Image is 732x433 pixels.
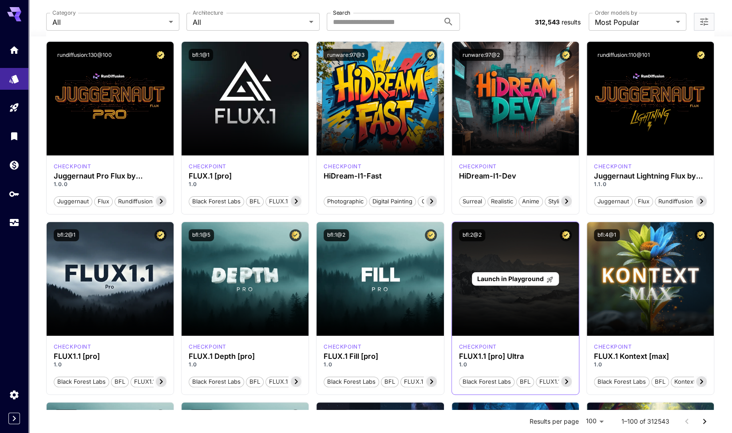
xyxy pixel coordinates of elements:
[594,352,707,361] h3: FLUX.1 Kontext [max]
[54,352,166,361] h3: FLUX1.1 [pro]
[369,197,415,206] span: Digital Painting
[594,180,707,188] p: 1.1.0
[459,352,572,361] h3: FLUX1.1 [pro] Ultra
[54,377,109,386] span: Black Forest Labs
[189,343,226,351] p: checkpoint
[154,229,166,241] button: Certified Model – Vetted for best performance and includes a commercial license.
[131,377,174,386] span: FLUX1.1 [pro]
[8,413,20,424] button: Expand sidebar
[9,131,20,142] div: Library
[95,197,112,206] span: flux
[9,159,20,171] div: Wallet
[289,409,301,421] button: Certified Model – Vetted for best performance and includes a commercial license.
[266,377,324,386] span: FLUX.1 Depth [pro]
[189,163,226,171] div: fluxpro
[265,195,307,207] button: FLUX.1 [pro]
[52,17,165,28] span: All
[54,343,91,351] div: fluxpro
[695,229,707,241] button: Certified Model – Vetted for best performance and includes a commercial license.
[594,195,633,207] button: juggernaut
[54,409,79,421] button: bfl:1@3
[324,229,349,241] button: bfl:1@2
[459,229,485,241] button: bfl:2@2
[324,377,379,386] span: Black Forest Labs
[324,163,361,171] p: checkpoint
[517,377,534,386] span: BFL
[594,197,632,206] span: juggernaut
[477,275,543,282] span: Launch in Playground
[266,197,306,206] span: FLUX.1 [pro]
[425,229,437,241] button: Certified Model – Vetted for best performance and includes a commercial license.
[54,172,166,180] div: Juggernaut Pro Flux by RunDiffusion
[289,49,301,61] button: Certified Model – Vetted for best performance and includes a commercial license.
[400,376,451,387] button: FLUX.1 Fill [pro]
[459,343,497,351] div: fluxultra
[562,18,581,26] span: results
[246,377,263,386] span: BFL
[655,197,696,206] span: rundiffusion
[652,377,669,386] span: BFL
[246,195,264,207] button: BFL
[324,343,361,351] div: fluxpro
[459,361,572,369] p: 1.0
[189,172,301,180] h3: FLUX.1 [pro]
[289,229,301,241] button: Certified Model – Vetted for best performance and includes a commercial license.
[324,376,379,387] button: Black Forest Labs
[189,343,226,351] div: fluxpro
[488,197,516,206] span: Realistic
[655,195,696,207] button: rundiffusion
[671,376,699,387] button: Kontext
[54,163,91,171] div: FLUX.1 D
[560,229,572,241] button: Certified Model – Vetted for best performance and includes a commercial license.
[111,376,129,387] button: BFL
[459,409,504,421] button: runware:101@1
[472,272,558,286] a: Launch in Playground
[594,163,632,171] p: checkpoint
[246,197,263,206] span: BFL
[54,229,79,241] button: bfl:2@1
[594,361,707,369] p: 1.0
[381,377,398,386] span: BFL
[324,352,436,361] h3: FLUX.1 Fill [pro]
[9,188,20,199] div: API Keys
[9,71,20,82] div: Models
[582,415,607,428] div: 100
[189,409,214,421] button: bfl:1@4
[189,163,226,171] p: checkpoint
[545,197,573,206] span: Stylized
[518,195,543,207] button: Anime
[52,9,76,16] label: Category
[560,409,572,421] button: Certified Model – Vetted for best performance and includes a commercial license.
[189,352,301,361] h3: FLUX.1 Depth [pro]
[529,417,578,426] p: Results per page
[459,49,503,61] button: runware:97@2
[545,195,573,207] button: Stylized
[595,17,672,28] span: Most Popular
[324,172,436,180] h3: HiDream-I1-Fast
[635,197,653,206] span: flux
[111,377,128,386] span: BFL
[560,49,572,61] button: Certified Model – Vetted for best performance and includes a commercial license.
[324,197,367,206] span: Photographic
[324,49,368,61] button: runware:97@3
[594,172,707,180] h3: Juggernaut Lightning Flux by RunDiffusion
[594,163,632,171] div: FLUX.1 D
[9,217,20,228] div: Usage
[459,377,514,386] span: Black Forest Labs
[536,377,594,386] span: FLUX1.1 [pro] Ultra
[189,195,244,207] button: Black Forest Labs
[594,49,653,61] button: rundiffusion:110@101
[324,163,361,171] div: HiDream Fast
[594,343,632,351] div: FLUX.1 Kontext [max]
[193,9,223,16] label: Architecture
[516,376,534,387] button: BFL
[94,195,113,207] button: flux
[324,409,349,421] button: bfl:3@1
[189,229,214,241] button: bfl:1@5
[459,172,572,180] div: HiDream-I1-Dev
[459,195,486,207] button: Surreal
